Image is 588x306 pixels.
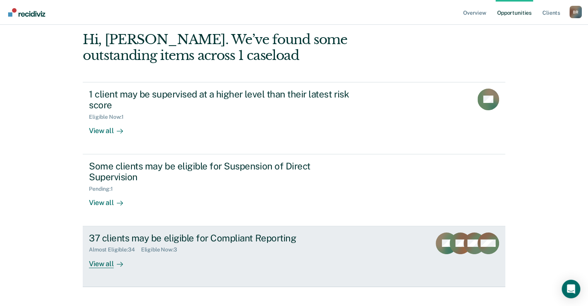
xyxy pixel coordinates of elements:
[141,246,183,253] div: Eligible Now : 3
[569,6,582,18] div: B R
[89,89,360,111] div: 1 client may be supervised at a higher level than their latest risk score
[89,253,132,268] div: View all
[89,161,360,183] div: Some clients may be eligible for Suspension of Direct Supervision
[89,246,141,253] div: Almost Eligible : 34
[83,154,505,226] a: Some clients may be eligible for Suspension of Direct SupervisionPending:1View all
[89,186,119,192] div: Pending : 1
[83,32,421,63] div: Hi, [PERSON_NAME]. We’ve found some outstanding items across 1 caseload
[89,192,132,207] div: View all
[569,6,582,18] button: Profile dropdown button
[89,120,132,135] div: View all
[562,280,580,298] div: Open Intercom Messenger
[83,226,505,287] a: 37 clients may be eligible for Compliant ReportingAlmost Eligible:34Eligible Now:3View all
[89,114,130,120] div: Eligible Now : 1
[89,232,360,244] div: 37 clients may be eligible for Compliant Reporting
[83,82,505,154] a: 1 client may be supervised at a higher level than their latest risk scoreEligible Now:1View all
[8,8,45,17] img: Recidiviz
